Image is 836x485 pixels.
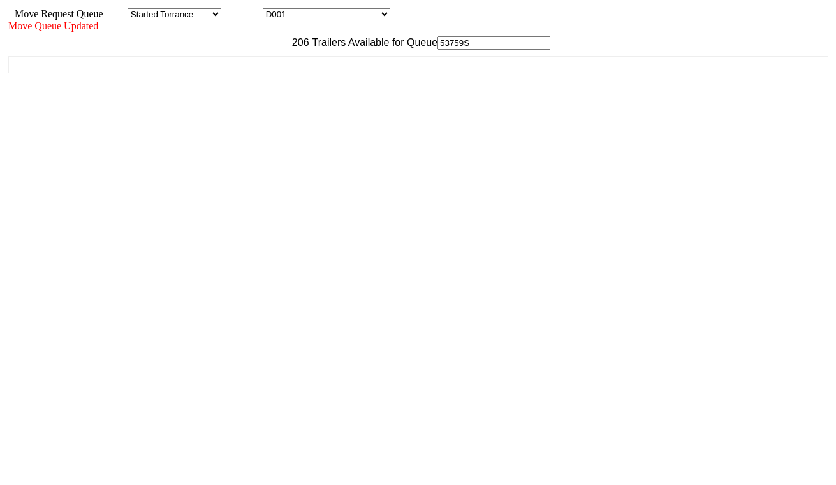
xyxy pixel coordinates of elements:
span: Area [105,8,125,19]
span: 206 [286,37,309,48]
span: Location [224,8,260,19]
span: Move Queue Updated [8,20,98,31]
span: Move Request Queue [8,8,103,19]
span: Trailers Available for Queue [309,37,438,48]
input: Filter Available Trailers [437,36,550,50]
